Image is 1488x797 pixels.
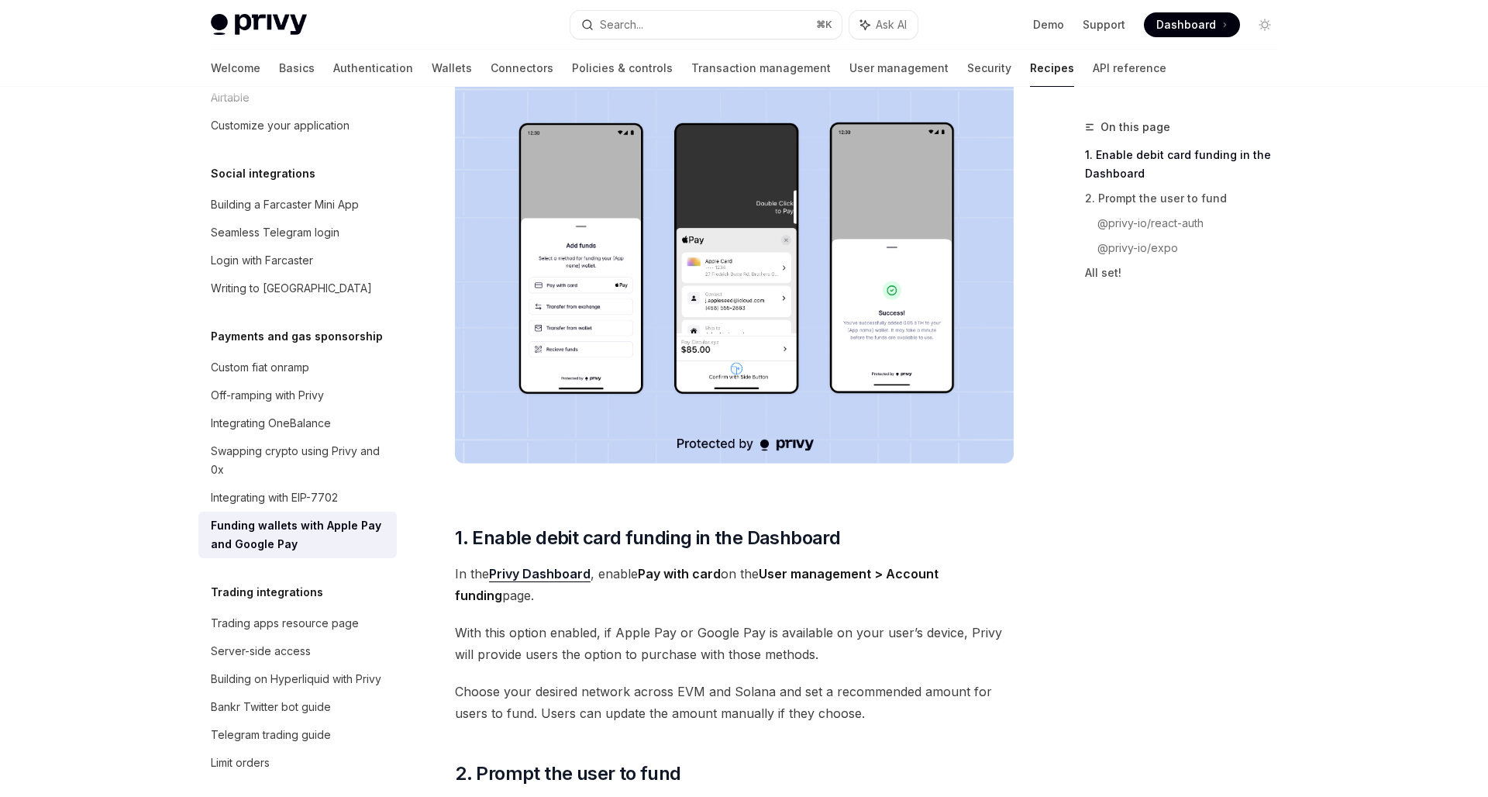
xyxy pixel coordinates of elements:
img: light logo [211,14,307,36]
div: Funding wallets with Apple Pay and Google Pay [211,516,387,554]
div: Limit orders [211,754,270,772]
span: ⌘ K [816,19,832,31]
div: Seamless Telegram login [211,223,339,242]
h5: Payments and gas sponsorship [211,327,383,346]
a: Security [967,50,1011,87]
div: Trading apps resource page [211,614,359,633]
a: Server-side access [198,637,397,665]
a: Authentication [333,50,413,87]
div: Search... [600,16,643,34]
div: Telegram trading guide [211,726,331,744]
a: Policies & controls [572,50,673,87]
a: 1. Enable debit card funding in the Dashboard [1085,143,1290,186]
div: Customize your application [211,116,350,135]
a: Writing to [GEOGRAPHIC_DATA] [198,274,397,302]
a: Transaction management [691,50,831,87]
a: Telegram trading guide [198,721,397,749]
div: Swapping crypto using Privy and 0x [211,442,387,479]
a: Swapping crypto using Privy and 0x [198,437,397,484]
a: Customize your application [198,112,397,140]
span: In the , enable on the page. [455,563,1014,606]
a: @privy-io/react-auth [1097,211,1290,236]
a: Trading apps resource page [198,609,397,637]
span: On this page [1100,118,1170,136]
a: Integrating OneBalance [198,409,397,437]
span: Choose your desired network across EVM and Solana and set a recommended amount for users to fund.... [455,681,1014,724]
a: Building a Farcaster Mini App [198,191,397,219]
div: Custom fiat onramp [211,358,309,377]
div: Bankr Twitter bot guide [211,698,331,716]
a: Welcome [211,50,260,87]
div: Server-side access [211,642,311,661]
span: With this option enabled, if Apple Pay or Google Pay is available on your user’s device, Privy wi... [455,622,1014,665]
a: Basics [279,50,315,87]
img: card-based-funding [455,64,1014,464]
a: Login with Farcaster [198,247,397,274]
strong: Pay with card [638,566,721,581]
a: 2. Prompt the user to fund [1085,186,1290,211]
a: All set! [1085,260,1290,285]
a: API reference [1093,50,1166,87]
a: Building on Hyperliquid with Privy [198,665,397,693]
a: Support [1083,17,1125,33]
a: Connectors [491,50,553,87]
span: 1. Enable debit card funding in the Dashboard [455,526,840,550]
a: @privy-io/expo [1097,236,1290,260]
a: Seamless Telegram login [198,219,397,247]
a: Off-ramping with Privy [198,381,397,409]
div: Building a Farcaster Mini App [211,195,359,214]
a: Bankr Twitter bot guide [198,693,397,721]
h5: Social integrations [211,164,315,183]
button: Search...⌘K [570,11,842,39]
span: Ask AI [876,17,907,33]
a: User management [849,50,949,87]
a: Dashboard [1144,12,1240,37]
a: Custom fiat onramp [198,354,397,381]
span: 2. Prompt the user to fund [455,761,680,786]
span: Dashboard [1156,17,1216,33]
div: Login with Farcaster [211,251,313,270]
a: Demo [1033,17,1064,33]
a: Recipes [1030,50,1074,87]
a: Limit orders [198,749,397,777]
div: Writing to [GEOGRAPHIC_DATA] [211,279,372,298]
a: Wallets [432,50,472,87]
div: Integrating with EIP-7702 [211,488,338,507]
button: Toggle dark mode [1252,12,1277,37]
div: Integrating OneBalance [211,414,331,433]
a: Integrating with EIP-7702 [198,484,397,512]
button: Ask AI [849,11,918,39]
div: Off-ramping with Privy [211,386,324,405]
div: Building on Hyperliquid with Privy [211,670,381,688]
h5: Trading integrations [211,583,323,602]
a: Funding wallets with Apple Pay and Google Pay [198,512,397,558]
a: Privy Dashboard [489,566,591,582]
